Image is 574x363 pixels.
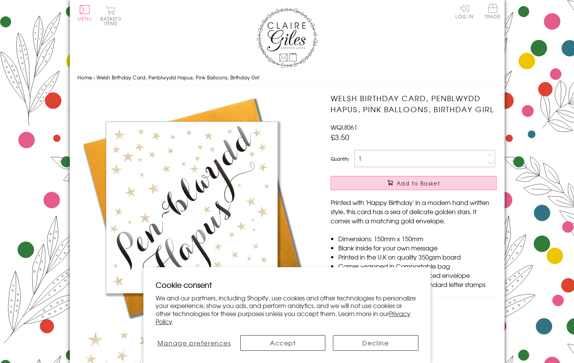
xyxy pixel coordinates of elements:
[158,338,231,347] span: Manage preferences
[485,4,501,19] span: Trade
[331,93,497,115] h1: Welsh Birthday Card, Penblwydd Hapus, Pink Balloons, Birthday Girl
[104,15,121,27] span: 0 items
[77,5,92,21] button: Menu
[455,4,474,19] a: Log In
[338,234,497,243] li: Dimensions: 150mm x 150mm
[240,335,325,351] button: Accept
[331,155,349,162] label: Quantity
[156,309,410,326] a: Privacy Policy
[77,93,306,322] img: Welsh Birthday Card, Penblwydd Hapus, Pink Balloons, Birthday Girl
[331,176,497,190] button: Add to Basket
[331,198,497,225] p: Printed with 'Happy Birthday' in a modern hand written style, this card has a sea of delicate gol...
[156,294,418,326] p: We and our partners, including Shopify, use cookies and other technologies to personalize your ex...
[93,74,95,81] span: ›
[338,252,497,261] li: Printed in the U.K on quality 350gsm board
[77,74,92,81] a: Home
[331,132,349,142] span: £3.50
[156,279,418,290] h2: Cookie consent
[338,261,497,271] li: Comes wrapped in Compostable bag
[77,15,92,22] span: Menu
[331,123,357,132] span: WQUI061
[485,4,501,20] a: Trade
[77,70,497,86] nav: breadcrumbs
[96,74,259,81] span: Welsh Birthday Card, Penblwydd Hapus, Pink Balloons, Birthday Girl
[156,335,233,351] button: Manage preferences
[397,179,440,187] span: Add to Basket
[338,243,497,252] li: Blank inside for your own message
[257,8,318,68] img: Claire Giles Greetings Cards
[333,335,418,351] button: Decline
[100,6,121,26] button: Basket0 items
